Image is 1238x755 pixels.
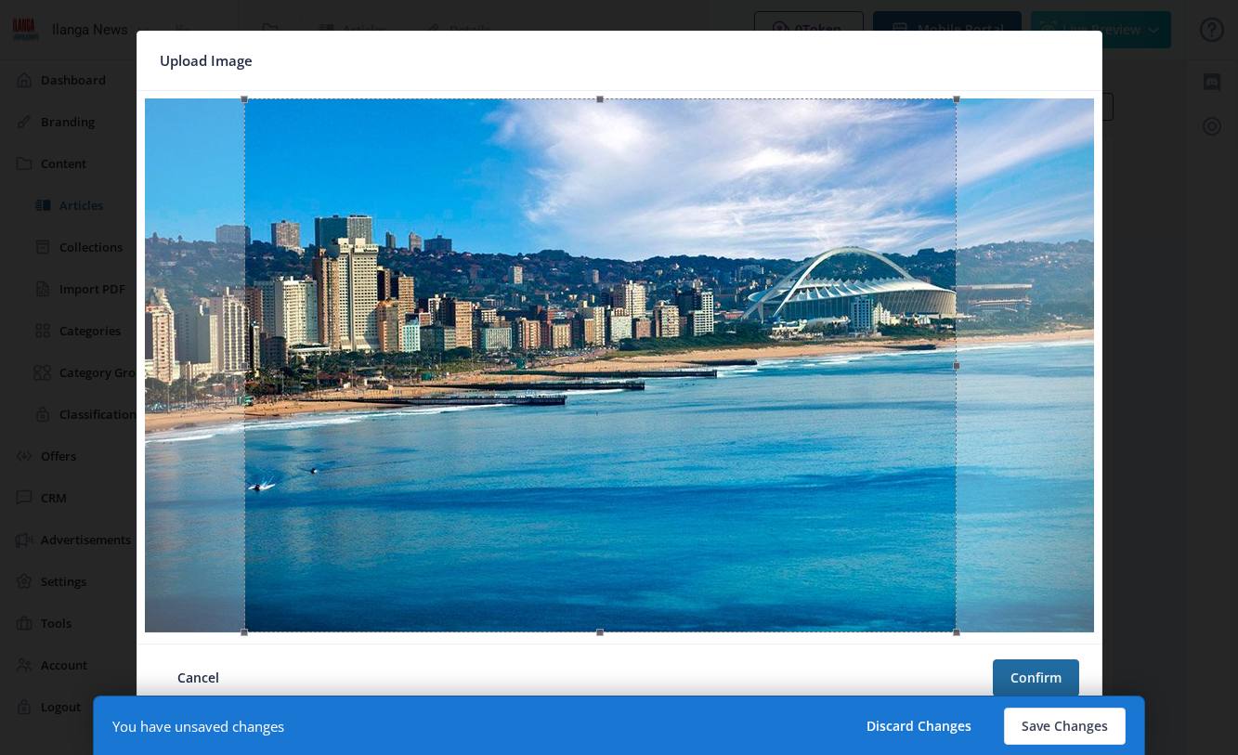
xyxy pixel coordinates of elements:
[849,708,989,745] button: Discard Changes
[112,717,284,735] div: You have unsaved changes
[145,98,1094,632] img: 9k=
[993,659,1079,696] button: Confirm
[160,46,253,75] span: Upload Image
[160,659,237,696] button: Cancel
[1004,708,1126,745] button: Save Changes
